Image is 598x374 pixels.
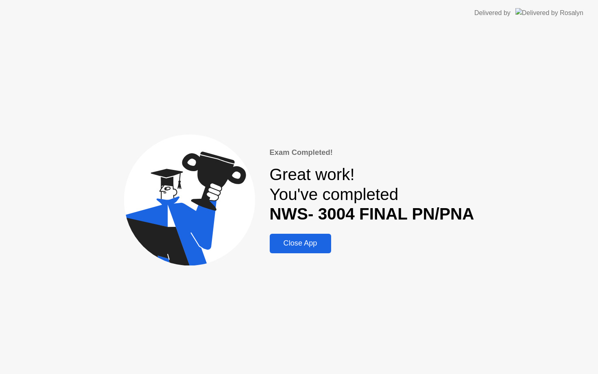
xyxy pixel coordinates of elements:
b: NWS- 3004 FINAL PN/PNA [270,204,474,223]
div: Close App [272,239,329,248]
div: Delivered by [474,8,511,18]
button: Close App [270,234,331,253]
div: Great work! You've completed [270,165,474,224]
img: Delivered by Rosalyn [515,8,583,17]
div: Exam Completed! [270,147,474,158]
